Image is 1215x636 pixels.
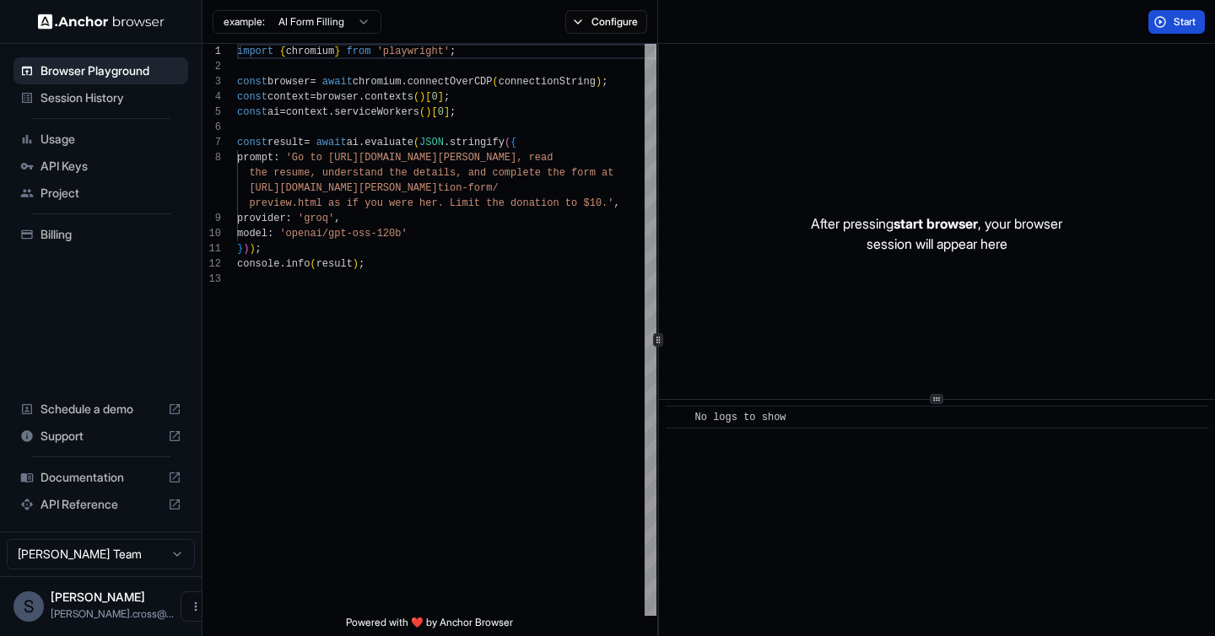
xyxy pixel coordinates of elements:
div: Browser Playground [13,57,188,84]
span: n to $10.' [553,197,613,209]
span: const [237,137,267,148]
span: prompt [237,152,273,164]
span: ; [256,243,262,255]
span: 0 [431,91,437,103]
span: [URL][DOMAIN_NAME][PERSON_NAME] [249,182,437,194]
span: 'groq' [298,213,334,224]
span: import [237,46,273,57]
span: start browser [894,215,978,232]
button: Configure [565,10,647,34]
div: Documentation [13,464,188,491]
span: result [316,258,353,270]
div: 9 [202,211,221,226]
span: . [279,258,285,270]
span: ( [505,137,510,148]
span: Usage [40,131,181,148]
span: : [267,228,273,240]
span: ( [413,137,419,148]
span: ai [267,106,279,118]
span: API Keys [40,158,181,175]
span: ) [596,76,602,88]
span: stringify [450,137,505,148]
span: the resume, understand the details, and complete t [249,167,553,179]
span: Session History [40,89,181,106]
span: const [237,106,267,118]
span: [ [431,106,437,118]
button: Open menu [181,591,211,622]
span: . [444,137,450,148]
span: ; [444,91,450,103]
span: } [237,243,243,255]
span: API Reference [40,496,161,513]
span: ai [347,137,359,148]
span: ) [243,243,249,255]
div: 7 [202,135,221,150]
div: Usage [13,126,188,153]
span: No logs to show [695,412,786,423]
span: ) [419,91,425,103]
span: , [613,197,619,209]
span: ) [425,106,431,118]
span: ( [493,76,499,88]
button: Start [1148,10,1205,34]
div: Session History [13,84,188,111]
span: ] [438,91,444,103]
span: ( [419,106,425,118]
span: 'Go to [URL][DOMAIN_NAME][PERSON_NAME], re [286,152,541,164]
div: 8 [202,150,221,165]
span: chromium [286,46,335,57]
span: contexts [364,91,413,103]
div: Support [13,423,188,450]
span: const [237,76,267,88]
span: spencer.cross@intercom.io [51,607,174,620]
div: Project [13,180,188,207]
span: 'playwright' [377,46,450,57]
span: = [304,137,310,148]
span: preview.html as if you were her. Limit the donatio [249,197,553,209]
span: result [267,137,304,148]
span: Browser Playground [40,62,181,79]
div: 1 [202,44,221,59]
span: console [237,258,279,270]
div: API Reference [13,491,188,518]
span: info [286,258,310,270]
span: ) [353,258,359,270]
span: JSON [419,137,444,148]
span: ] [444,106,450,118]
span: ; [602,76,607,88]
span: Spencer Cross [51,590,145,604]
span: = [310,91,316,103]
span: : [286,213,292,224]
span: ad [541,152,553,164]
span: 'openai/gpt-oss-120b' [279,228,407,240]
span: ; [450,46,456,57]
span: } [334,46,340,57]
span: ; [359,258,364,270]
span: from [347,46,371,57]
div: 2 [202,59,221,74]
span: Documentation [40,469,161,486]
span: provider [237,213,286,224]
div: API Keys [13,153,188,180]
span: { [510,137,516,148]
p: After pressing , your browser session will appear here [811,213,1062,254]
span: [ [425,91,431,103]
div: 3 [202,74,221,89]
span: ​ [674,409,683,426]
span: const [237,91,267,103]
div: 10 [202,226,221,241]
span: Powered with ❤️ by Anchor Browser [346,616,513,636]
span: chromium [353,76,402,88]
span: . [359,91,364,103]
span: ) [249,243,255,255]
span: . [401,76,407,88]
div: Schedule a demo [13,396,188,423]
span: Billing [40,226,181,243]
div: 12 [202,256,221,272]
span: . [359,137,364,148]
span: Support [40,428,161,445]
div: Billing [13,221,188,248]
div: 5 [202,105,221,120]
span: context [267,91,310,103]
div: 13 [202,272,221,287]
